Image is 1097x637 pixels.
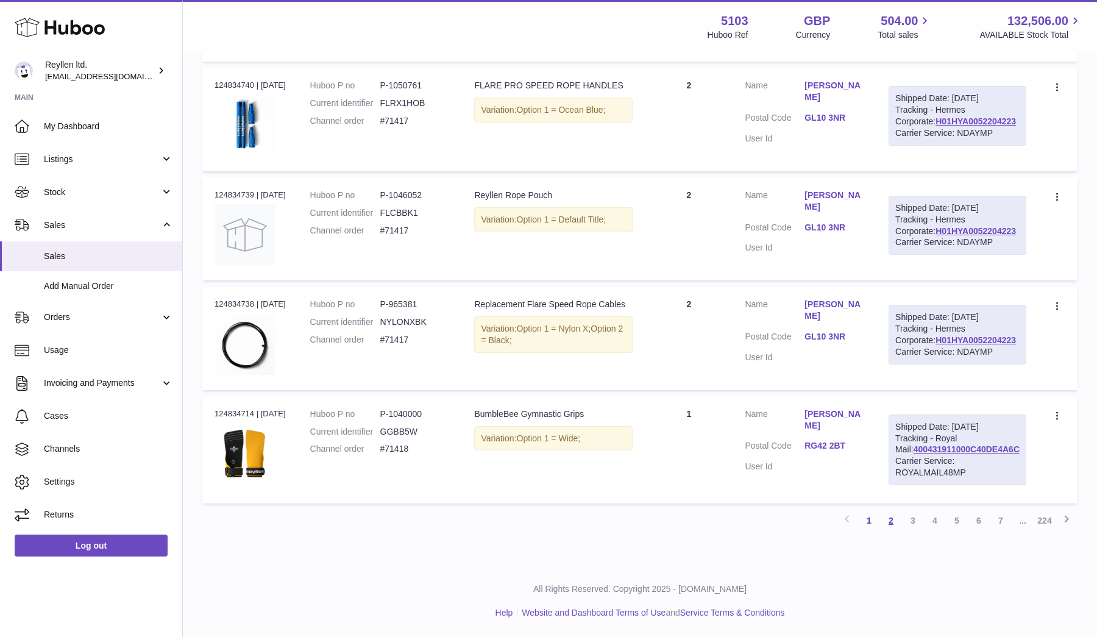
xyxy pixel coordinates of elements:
div: Replacement Flare Speed Rope Cables [474,299,633,310]
div: Variation: [474,207,633,232]
dd: P-1040000 [380,408,450,420]
span: My Dashboard [44,121,173,132]
dd: FLCBBK1 [380,207,450,219]
dt: User Id [745,133,804,144]
dt: Current identifier [310,426,380,438]
span: Sales [44,251,173,262]
span: [EMAIL_ADDRESS][DOMAIN_NAME] [45,71,179,81]
span: Channels [44,443,173,455]
a: H01HYA0052204223 [935,335,1016,345]
a: [PERSON_NAME] [804,190,864,213]
dt: Postal Code [745,440,804,455]
dd: P-1050761 [380,80,450,91]
div: 124834739 | [DATE] [215,190,286,201]
div: Shipped Date: [DATE] [895,93,1020,104]
dt: User Id [745,242,804,254]
div: Tracking - Hermes Corporate: [889,86,1026,146]
dd: #71418 [380,443,450,455]
dd: #71417 [380,225,450,237]
dd: #71417 [380,334,450,346]
div: 124834714 | [DATE] [215,408,286,419]
div: Tracking - Hermes Corporate: [889,305,1026,365]
dt: Channel order [310,334,380,346]
a: Service Terms & Conditions [680,608,785,617]
dd: #71417 [380,115,450,127]
span: Option 1 = Wide; [517,433,581,443]
a: H01HYA0052204223 [935,116,1016,126]
a: GL10 3NR [804,112,864,124]
img: 51031751803555.jpg [215,95,275,156]
p: All Rights Reserved. Copyright 2025 - [DOMAIN_NAME] [193,583,1087,595]
div: Variation: [474,98,633,123]
div: FLARE PRO SPEED ROPE HANDLES [474,80,633,91]
strong: GBP [804,13,830,29]
div: 124834740 | [DATE] [215,80,286,91]
dt: Huboo P no [310,80,380,91]
a: 6 [968,510,990,532]
span: ... [1012,510,1034,532]
dt: Current identifier [310,98,380,109]
dt: Huboo P no [310,408,380,420]
td: 1 [645,396,733,504]
dt: Current identifier [310,316,380,328]
span: Orders [44,311,160,323]
strong: 5103 [721,13,748,29]
a: GL10 3NR [804,222,864,233]
a: Website and Dashboard Terms of Use [522,608,666,617]
img: 51031718917769.jpg [215,314,275,375]
div: Tracking - Royal Mail: [889,415,1026,485]
div: Reyllen ltd. [45,59,155,82]
dt: Postal Code [745,331,804,346]
span: Option 1 = Ocean Blue; [517,105,606,115]
dd: P-965381 [380,299,450,310]
dt: User Id [745,461,804,472]
a: RG42 2BT [804,440,864,452]
a: Help [495,608,513,617]
div: Variation: [474,426,633,451]
dd: P-1046052 [380,190,450,201]
a: 5 [946,510,968,532]
span: Listings [44,154,160,165]
span: 504.00 [881,13,918,29]
div: Carrier Service: NDAYMP [895,237,1020,248]
img: no-photo.jpg [215,204,275,265]
div: Shipped Date: [DATE] [895,311,1020,323]
div: Reyllen Rope Pouch [474,190,633,201]
a: 400431911000C40DE4A6C [914,444,1020,454]
a: 224 [1034,510,1056,532]
div: 124834738 | [DATE] [215,299,286,310]
span: Total sales [878,29,932,41]
span: Returns [44,509,173,521]
a: 132,506.00 AVAILABLE Stock Total [979,13,1082,41]
div: BumbleBee Gymnastic Grips [474,408,633,420]
li: and [517,607,784,619]
div: Carrier Service: NDAYMP [895,346,1020,358]
dd: NYLONXBK [380,316,450,328]
a: 2 [880,510,902,532]
td: 2 [645,68,733,171]
span: Option 1 = Nylon X; [517,324,591,333]
dt: Huboo P no [310,299,380,310]
dt: User Id [745,352,804,363]
span: Stock [44,187,160,198]
dt: Channel order [310,115,380,127]
span: AVAILABLE Stock Total [979,29,1082,41]
a: 7 [990,510,1012,532]
div: Shipped Date: [DATE] [895,421,1020,433]
span: Add Manual Order [44,280,173,292]
span: Invoicing and Payments [44,377,160,389]
dt: Name [745,299,804,325]
a: Log out [15,535,168,557]
span: Option 1 = Default Title; [517,215,606,224]
dd: GGBB5W [380,426,450,438]
dt: Huboo P no [310,190,380,201]
div: Tracking - Hermes Corporate: [889,196,1026,255]
dt: Postal Code [745,222,804,237]
a: 1 [858,510,880,532]
span: Sales [44,219,160,231]
span: Usage [44,344,173,356]
dt: Name [745,80,804,106]
dt: Name [745,408,804,435]
a: [PERSON_NAME] [804,408,864,432]
dt: Name [745,190,804,216]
